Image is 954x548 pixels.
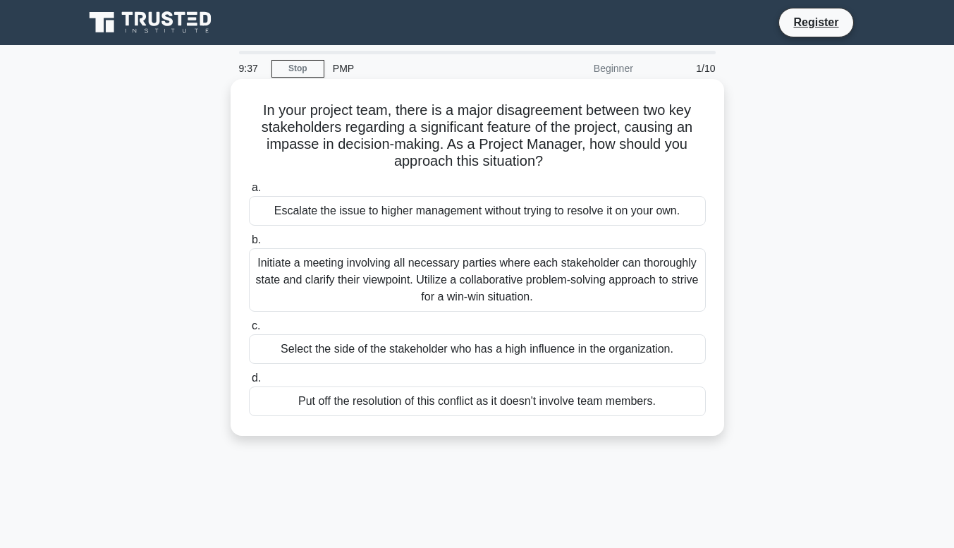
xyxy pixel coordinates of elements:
[249,334,706,364] div: Select the side of the stakeholder who has a high influence in the organization.
[249,196,706,226] div: Escalate the issue to higher management without trying to resolve it on your own.
[252,233,261,245] span: b.
[518,54,642,83] div: Beginner
[252,181,261,193] span: a.
[247,102,707,171] h5: In your project team, there is a major disagreement between two key stakeholders regarding a sign...
[271,60,324,78] a: Stop
[252,319,260,331] span: c.
[324,54,518,83] div: PMP
[249,386,706,416] div: Put off the resolution of this conflict as it doesn't involve team members.
[231,54,271,83] div: 9:37
[642,54,724,83] div: 1/10
[785,13,847,31] a: Register
[249,248,706,312] div: Initiate a meeting involving all necessary parties where each stakeholder can thoroughly state an...
[252,372,261,384] span: d.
